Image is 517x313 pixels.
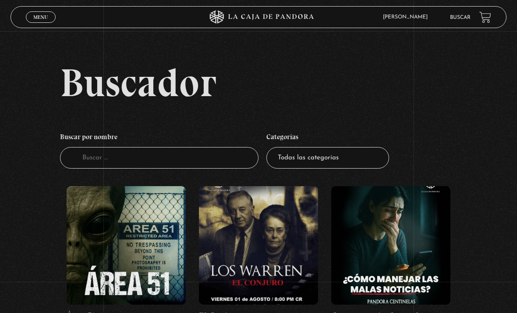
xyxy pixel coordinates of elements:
span: [PERSON_NAME] [379,14,436,20]
a: Buscar [450,15,471,20]
span: Cerrar [31,22,51,28]
h4: Categorías [266,129,389,147]
a: View your shopping cart [479,11,491,23]
span: Menu [33,14,48,20]
h4: Buscar por nombre [60,129,258,147]
h2: Buscador [60,63,507,102]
